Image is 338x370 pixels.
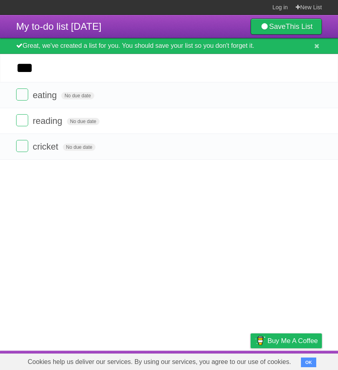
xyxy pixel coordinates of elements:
[16,88,28,101] label: Done
[251,333,322,348] a: Buy me a coffee
[20,354,299,370] span: Cookies help us deliver our services. By using our services, you agree to our use of cookies.
[267,334,318,348] span: Buy me a coffee
[240,353,261,368] a: Privacy
[16,140,28,152] label: Done
[286,23,313,31] b: This List
[33,116,64,126] span: reading
[301,358,317,367] button: OK
[63,144,95,151] span: No due date
[271,353,322,368] a: Suggest a feature
[33,90,59,100] span: eating
[16,114,28,126] label: Done
[170,353,203,368] a: Developers
[255,334,265,347] img: Buy me a coffee
[67,118,100,125] span: No due date
[251,18,322,35] a: SaveThis List
[143,353,160,368] a: About
[16,21,102,32] span: My to-do list [DATE]
[33,142,60,152] span: cricket
[213,353,230,368] a: Terms
[61,92,94,99] span: No due date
